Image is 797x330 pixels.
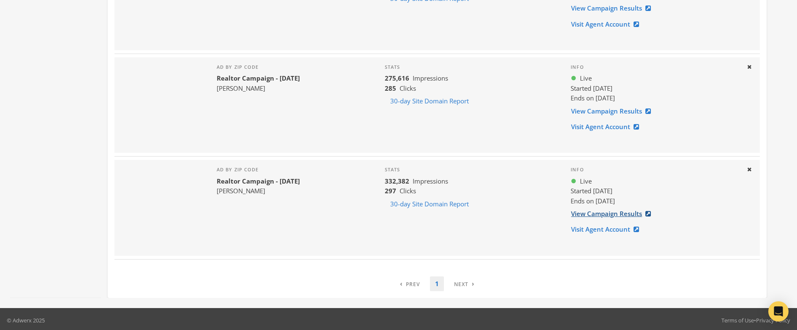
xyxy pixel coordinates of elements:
[571,103,656,119] a: View Campaign Results
[571,206,656,222] a: View Campaign Results
[571,94,615,102] span: Ends on [DATE]
[768,301,789,322] div: Open Intercom Messenger
[385,177,409,185] b: 332,382
[217,177,300,185] b: Realtor Campaign - [DATE]
[721,316,790,325] div: •
[217,74,300,82] b: Realtor Campaign - [DATE]
[385,167,558,173] h4: Stats
[571,197,615,205] span: Ends on [DATE]
[385,64,558,70] h4: Stats
[7,316,45,325] p: © Adwerx 2025
[385,84,396,92] b: 285
[756,316,790,324] a: Privacy Policy
[217,186,300,196] div: [PERSON_NAME]
[413,177,448,185] span: Impressions
[413,74,448,82] span: Impressions
[571,167,740,173] h4: Info
[217,64,300,70] h4: Ad by zip code
[400,84,416,92] span: Clicks
[580,176,592,186] span: Live
[571,222,645,237] a: Visit Agent Account
[571,119,645,135] a: Visit Agent Account
[571,64,740,70] h4: Info
[721,316,754,324] a: Terms of Use
[385,93,474,109] button: 30-day Site Domain Report
[217,167,300,173] h4: Ad by zip code
[385,187,396,195] b: 297
[385,196,474,212] button: 30-day Site Domain Report
[395,276,479,291] nav: pagination
[580,73,592,83] span: Live
[571,84,740,93] div: Started [DATE]
[400,187,416,195] span: Clicks
[430,276,444,291] a: 1
[217,84,300,93] div: [PERSON_NAME]
[571,16,645,32] a: Visit Agent Account
[571,0,656,16] a: View Campaign Results
[571,186,740,196] div: Started [DATE]
[385,74,409,82] b: 275,616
